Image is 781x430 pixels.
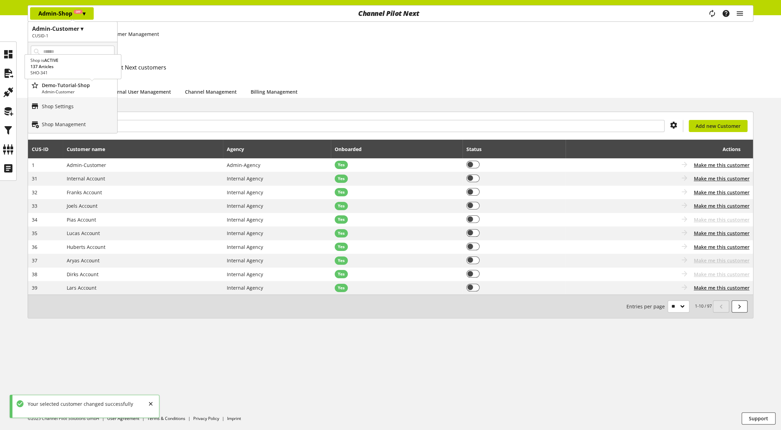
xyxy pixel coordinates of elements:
span: Off [74,64,79,68]
span: Yes [338,189,345,195]
span: Yes [338,162,345,168]
button: Make me this customer [694,175,750,182]
p: Admin-Customer [42,89,114,95]
a: Add new Customer [689,120,747,132]
p: Demo-Tutorial-Shop [42,82,114,89]
span: 34 [32,216,37,223]
button: Make me this customer [694,161,750,169]
h2: This is the list of all Channel Pilot Next customers [38,63,753,72]
button: Make me this customer [694,189,750,196]
span: 37 [32,257,37,264]
span: Huberts Account [67,244,105,250]
span: Pias Account [67,216,96,223]
span: Yes [338,244,345,250]
span: Support [749,415,768,422]
p: Admin-Shop [42,64,114,71]
span: Lucas Account [67,230,100,236]
span: Off [76,10,81,14]
div: Onboarded [335,146,369,153]
span: Internal Account [67,175,105,182]
span: Make me this customer [694,216,750,223]
span: Internal Agency [227,244,263,250]
span: 38 [32,271,37,278]
span: Dirks Account [67,271,99,278]
a: Imprint [227,415,241,421]
button: Make me this customer [694,230,750,237]
a: Channel Management [185,88,237,95]
nav: main navigation [28,5,753,22]
span: Internal Agency [227,203,263,209]
div: Your selected customer changed successfully [24,400,133,408]
li: ©2025 Channel Pilot Solutions GmbH [28,415,107,422]
span: Yes [338,271,345,277]
span: 32 [32,189,37,196]
button: Support [742,412,775,424]
span: Internal Agency [227,216,263,223]
button: Make me this customer [694,243,750,251]
span: ▾ [83,10,85,17]
a: Billing Management [251,88,298,95]
h2: CUSID-1 [32,33,113,39]
span: Yes [338,203,345,209]
span: Yes [338,216,345,223]
span: 39 [32,284,37,291]
span: 31 [32,175,37,182]
p: Admin-Customer [42,71,114,77]
span: Add new Customer [696,122,741,130]
span: 1 [32,162,35,168]
span: Internal Agency [227,175,263,182]
div: Actions [569,142,740,156]
div: CUS-⁠ID [32,146,55,153]
span: Aryas Account [67,257,100,264]
span: Yes [338,258,345,264]
span: 36 [32,244,37,250]
p: Shop Management [42,121,86,128]
div: Agency [227,146,251,153]
span: Franks Account [67,189,102,196]
span: Internal Agency [227,189,263,196]
span: Internal Agency [227,284,263,291]
span: Admin-Customer [67,162,106,168]
small: 1-10 / 97 [626,300,712,312]
span: Make me this customer [694,257,750,264]
div: Customer name [67,146,112,153]
span: 35 [32,230,37,236]
span: Yes [338,285,345,291]
span: Entries per page [626,303,668,310]
span: Joels Account [67,203,97,209]
span: Yes [338,176,345,182]
span: Lars Account [67,284,96,291]
p: Shop Settings [42,103,74,110]
span: Make me this customer [694,271,750,278]
p: Admin-Shop [38,9,85,18]
div: Status [466,146,489,153]
h1: Admin-Customer ▾ [32,25,113,33]
button: Make me this customer [694,202,750,209]
a: Internal User Management [108,88,171,95]
a: Shop Settings [28,97,117,115]
button: Make me this customer [694,284,750,291]
a: Terms & Conditions [147,415,185,421]
span: Internal Agency [227,257,263,264]
span: Admin-Agency [227,162,260,168]
a: User Agreement [107,415,139,421]
span: Internal Agency [227,271,263,278]
span: Internal Agency [227,230,263,236]
a: Shop Management [28,115,117,133]
span: 33 [32,203,37,209]
span: Yes [338,230,345,236]
a: Privacy Policy [193,415,219,421]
